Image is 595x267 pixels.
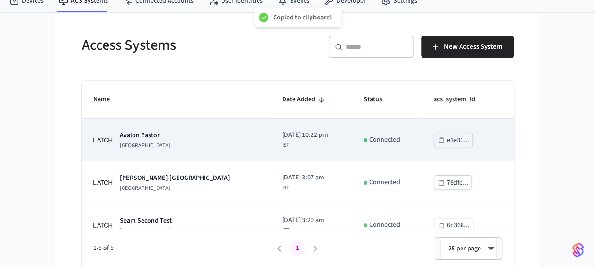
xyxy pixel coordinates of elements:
[440,237,497,260] div: 25 per page
[282,92,328,107] span: Date Added
[273,13,332,22] div: Copied to clipboard!
[434,218,473,232] button: 6d368...
[120,173,230,183] p: [PERSON_NAME] [GEOGRAPHIC_DATA]
[369,135,400,145] p: Connected
[421,36,514,58] button: New Access System
[282,141,289,150] span: IST
[93,131,112,150] img: Latch Building Logo
[434,92,488,107] span: acs_system_id
[369,178,400,187] p: Connected
[120,185,230,192] p: [GEOGRAPHIC_DATA]
[434,175,472,190] button: 76dfe...
[120,131,170,140] p: Avalon Easton
[282,130,328,140] span: [DATE] 10:22 pm
[120,216,172,225] p: Seam Second Test
[444,41,502,53] span: New Access System
[282,173,324,183] span: [DATE] 3:07 am
[282,184,289,192] span: IST
[93,216,112,235] img: Latch Building Logo
[290,241,305,256] button: page 1
[446,177,468,189] div: 76dfe...
[446,134,469,146] div: e1e31...
[282,173,324,192] div: Asia/Calcutta
[282,130,328,150] div: Asia/Calcutta
[572,242,584,258] img: SeamLogoGradient.69752ec5.svg
[434,133,473,147] button: e1e31...
[282,215,324,235] div: Asia/Calcutta
[364,92,394,107] span: Status
[82,36,292,55] h5: Access Systems
[282,215,324,225] span: [DATE] 3:20 am
[282,226,289,235] span: IST
[120,227,172,235] p: [GEOGRAPHIC_DATA]
[93,173,112,192] img: Latch Building Logo
[93,243,271,253] span: 1-5 of 5
[446,220,469,231] div: 6d368...
[369,220,400,230] p: Connected
[120,142,170,150] p: [GEOGRAPHIC_DATA]
[271,241,325,256] nav: pagination navigation
[93,92,122,107] span: Name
